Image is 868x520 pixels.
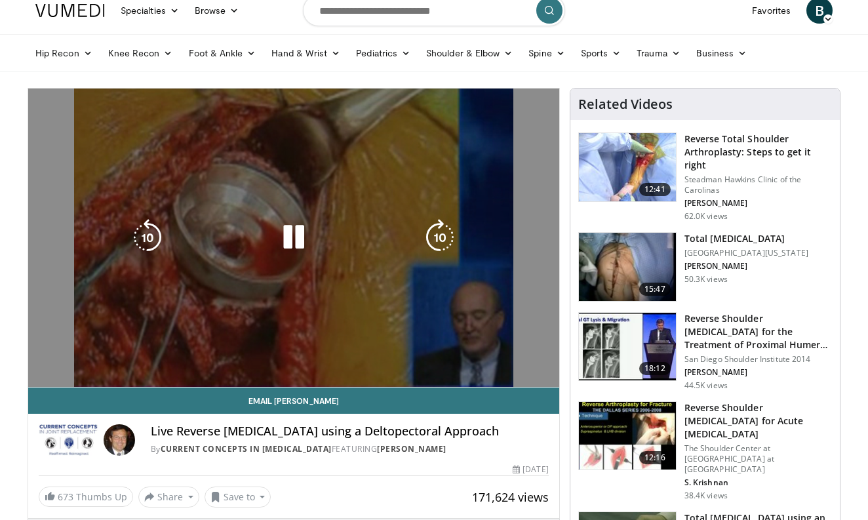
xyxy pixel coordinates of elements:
[578,401,832,501] a: 12:16 Reverse Shoulder [MEDICAL_DATA] for Acute [MEDICAL_DATA] The Shoulder Center at [GEOGRAPHIC...
[418,40,521,66] a: Shoulder & Elbow
[639,451,671,464] span: 12:16
[100,40,181,66] a: Knee Recon
[684,261,808,271] p: [PERSON_NAME]
[579,233,676,301] img: 38826_0000_3.png.150x105_q85_crop-smart_upscale.jpg
[377,443,446,454] a: [PERSON_NAME]
[684,174,832,195] p: Steadman Hawkins Clinic of the Carolinas
[579,133,676,201] img: 326034_0000_1.png.150x105_q85_crop-smart_upscale.jpg
[578,132,832,222] a: 12:41 Reverse Total Shoulder Arthroplasty: Steps to get it right Steadman Hawkins Clinic of the C...
[151,443,549,455] div: By FEATURING
[39,487,133,507] a: 673 Thumbs Up
[579,313,676,381] img: Q2xRg7exoPLTwO8X4xMDoxOjA4MTsiGN.150x105_q85_crop-smart_upscale.jpg
[684,132,832,172] h3: Reverse Total Shoulder Arthroplasty: Steps to get it right
[684,274,728,285] p: 50.3K views
[578,232,832,302] a: 15:47 Total [MEDICAL_DATA] [GEOGRAPHIC_DATA][US_STATE] [PERSON_NAME] 50.3K views
[684,443,832,475] p: The Shoulder Center at [GEOGRAPHIC_DATA] at [GEOGRAPHIC_DATA]
[181,40,264,66] a: Foot & Ankle
[138,487,199,508] button: Share
[151,424,549,439] h4: Live Reverse [MEDICAL_DATA] using a Deltopectoral Approach
[58,490,73,503] span: 673
[35,4,105,17] img: VuMedi Logo
[684,232,808,245] h3: Total [MEDICAL_DATA]
[684,477,832,488] p: S. Krishnan
[579,402,676,470] img: butch_reverse_arthroplasty_3.png.150x105_q85_crop-smart_upscale.jpg
[472,489,549,505] span: 171,624 views
[688,40,755,66] a: Business
[639,283,671,296] span: 15:47
[684,248,808,258] p: [GEOGRAPHIC_DATA][US_STATE]
[513,464,548,475] div: [DATE]
[28,40,100,66] a: Hip Recon
[573,40,629,66] a: Sports
[578,96,673,112] h4: Related Videos
[684,198,832,209] p: [PERSON_NAME]
[28,388,559,414] a: Email [PERSON_NAME]
[28,89,559,388] video-js: Video Player
[348,40,418,66] a: Pediatrics
[161,443,332,454] a: Current Concepts in [MEDICAL_DATA]
[205,487,271,508] button: Save to
[684,401,832,441] h3: Reverse Shoulder [MEDICAL_DATA] for Acute [MEDICAL_DATA]
[684,490,728,501] p: 38.4K views
[578,312,832,391] a: 18:12 Reverse Shoulder [MEDICAL_DATA] for the Treatment of Proximal Humeral … San Diego Shoulder ...
[684,211,728,222] p: 62.0K views
[39,424,98,456] img: Current Concepts in Joint Replacement
[684,367,832,378] p: [PERSON_NAME]
[639,183,671,196] span: 12:41
[684,380,728,391] p: 44.5K views
[684,312,832,351] h3: Reverse Shoulder [MEDICAL_DATA] for the Treatment of Proximal Humeral …
[521,40,572,66] a: Spine
[264,40,348,66] a: Hand & Wrist
[629,40,688,66] a: Trauma
[104,424,135,456] img: Avatar
[639,362,671,375] span: 18:12
[684,354,832,365] p: San Diego Shoulder Institute 2014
